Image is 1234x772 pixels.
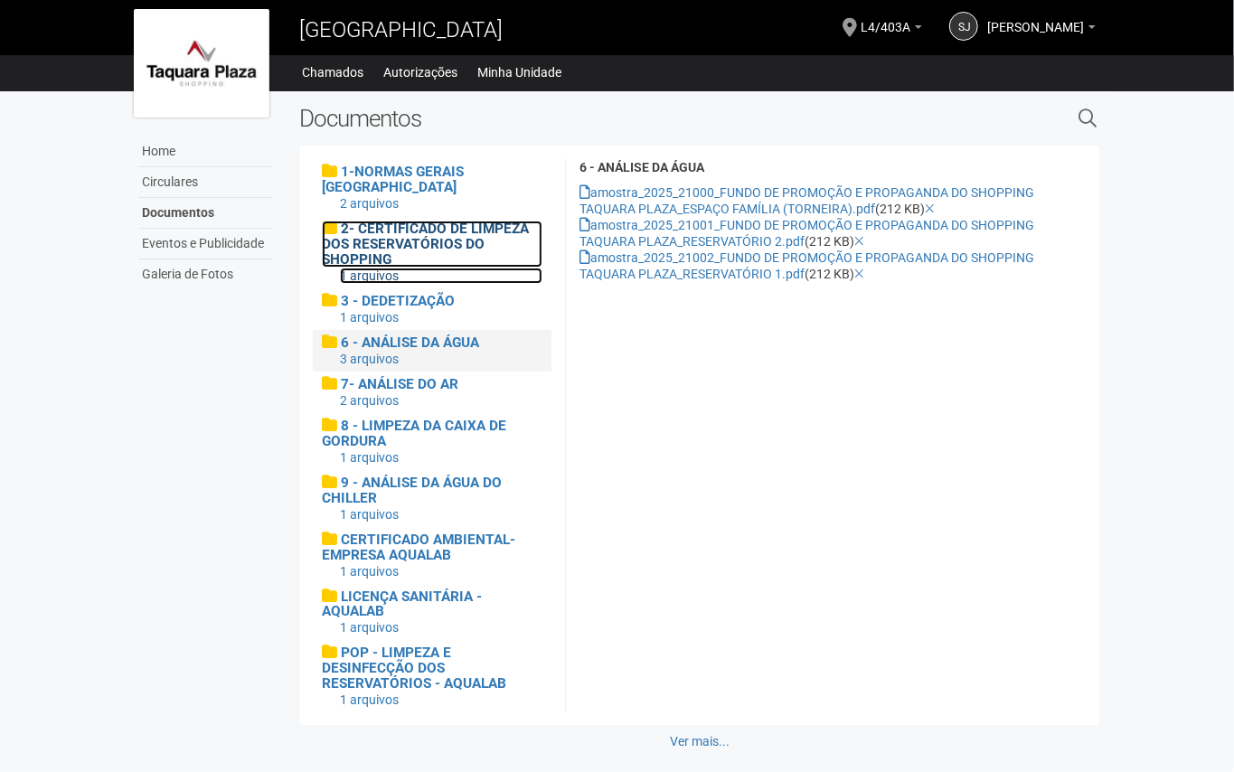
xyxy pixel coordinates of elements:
span: 8 - LIMPEZA DA CAIXA DE GORDURA [322,418,506,449]
a: SJ [949,12,978,41]
h2: Documentos [299,105,893,132]
a: Eventos e Publicidade [138,229,272,259]
div: 2 arquivos [340,195,543,212]
span: 1-NORMAS GERAIS [GEOGRAPHIC_DATA] [322,164,464,195]
a: 6 - ANÁLISE DA ÁGUA 3 arquivos [322,334,543,367]
a: Excluir [854,267,864,281]
a: POP - LIMPEZA E DESINFECÇÃO DOS RESERVATÓRIOS - AQUALAB 1 arquivos [322,645,543,708]
div: 1 arquivos [340,449,543,466]
a: [PERSON_NAME] [987,23,1096,37]
span: 7- ANÁLISE DO AR [341,376,458,392]
a: Documentos [138,198,272,229]
a: amostra_2025_21002_FUNDO DE PROMOÇÃO E PROPAGANDA DO SHOPPING TAQUARA PLAZA_RESERVATÓRIO 1.pdf [579,250,1034,281]
a: L4/403A [861,23,922,37]
div: (212 KB) [579,184,1087,217]
div: 1 arquivos [340,619,543,635]
a: 2- CERTIFICADO DE LIMPEZA DOS RESERVATÓRIOS DO SHOPPING 1 arquivos [322,221,543,284]
a: Chamados [303,60,364,85]
div: 3 arquivos [340,351,543,367]
span: Sergio Julio Sangi [987,3,1084,34]
div: (212 KB) [579,249,1087,282]
span: L4/403A [861,3,910,34]
a: LICENÇA SANITÁRIA - AQUALAB 1 arquivos [322,588,543,636]
span: 3 - DEDETIZAÇÃO [341,293,455,309]
div: 1 arquivos [340,506,543,523]
a: Excluir [925,202,935,216]
a: 3 - DEDETIZAÇÃO 1 arquivos [322,293,543,325]
span: 6 - ANÁLISE DA ÁGUA [341,334,479,351]
div: (212 KB) [579,217,1087,249]
strong: 6 - ANÁLISE DA ÁGUA [579,160,704,174]
a: Ver mais... [658,726,741,757]
a: Circulares [138,167,272,198]
a: 9 - ANÁLISE DA ÁGUA DO CHILLER 1 arquivos [322,475,543,523]
div: 2 arquivos [340,392,543,409]
a: Excluir [854,234,864,249]
span: CERTIFICADO AMBIENTAL- EMPRESA AQUALAB [322,532,515,563]
a: Minha Unidade [478,60,562,85]
a: 7- ANÁLISE DO AR 2 arquivos [322,376,543,409]
img: logo.jpg [134,9,269,118]
a: CERTIFICADO AMBIENTAL- EMPRESA AQUALAB 1 arquivos [322,532,543,579]
span: POP - LIMPEZA E DESINFECÇÃO DOS RESERVATÓRIOS - AQUALAB [322,645,506,692]
a: Autorizações [384,60,458,85]
div: 1 arquivos [340,268,543,284]
span: 9 - ANÁLISE DA ÁGUA DO CHILLER [322,475,502,506]
span: [GEOGRAPHIC_DATA] [299,17,503,42]
span: LICENÇA SANITÁRIA - AQUALAB [322,588,482,620]
a: amostra_2025_21000_FUNDO DE PROMOÇÃO E PROPAGANDA DO SHOPPING TAQUARA PLAZA_ESPAÇO FAMÍLIA (TORNE... [579,185,1034,216]
a: amostra_2025_21001_FUNDO DE PROMOÇÃO E PROPAGANDA DO SHOPPING TAQUARA PLAZA_RESERVATÓRIO 2.pdf [579,218,1034,249]
a: Galeria de Fotos [138,259,272,289]
a: 8 - LIMPEZA DA CAIXA DE GORDURA 1 arquivos [322,418,543,466]
div: 1 arquivos [340,309,543,325]
a: 1-NORMAS GERAIS [GEOGRAPHIC_DATA] 2 arquivos [322,164,543,212]
div: 1 arquivos [340,563,543,579]
span: 2- CERTIFICADO DE LIMPEZA DOS RESERVATÓRIOS DO SHOPPING [322,221,529,268]
a: Home [138,137,272,167]
div: 1 arquivos [340,692,543,708]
